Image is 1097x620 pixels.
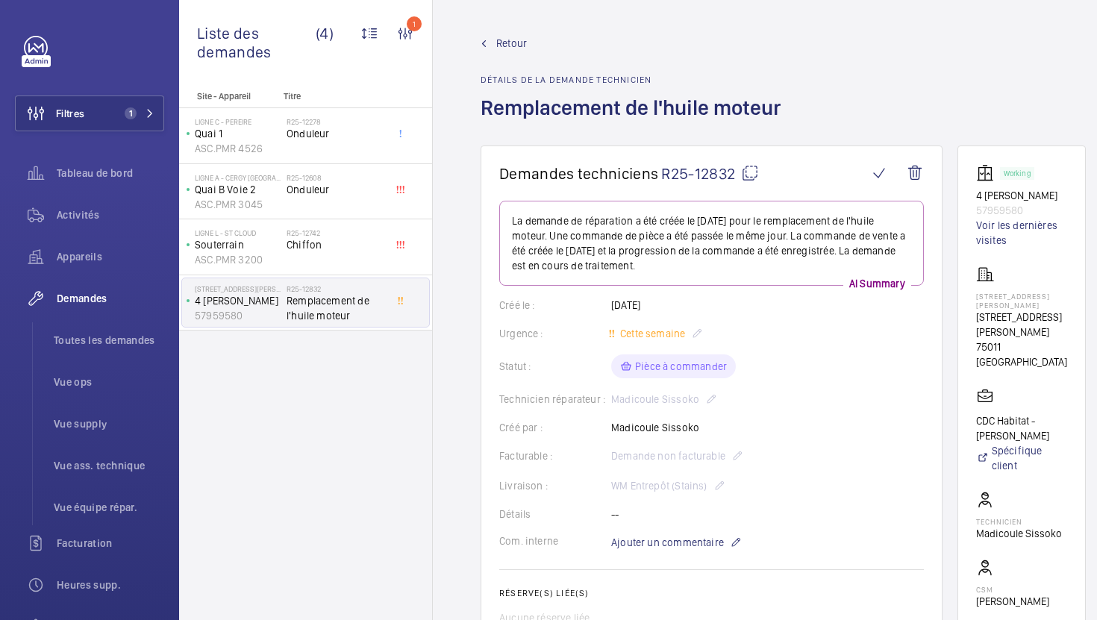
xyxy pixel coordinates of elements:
h1: Remplacement de l'huile moteur [481,94,790,145]
h2: R25-12608 [287,173,385,182]
span: Toutes les demandes [54,333,164,348]
p: Ligne A - CERGY [GEOGRAPHIC_DATA] [195,173,281,182]
span: Liste des demandes [197,24,316,61]
span: Chiffon [287,237,385,252]
a: Spécifique client [976,443,1067,473]
span: Ajouter un commentaire [611,535,724,550]
p: AI Summary [843,276,911,291]
h2: R25-12742 [287,228,385,237]
span: 1 [125,107,137,119]
span: Filtres [56,106,84,121]
p: 57959580 [195,308,281,323]
p: [STREET_ADDRESS][PERSON_NAME] [976,310,1067,339]
span: Appareils [57,249,164,264]
p: Quai B Voie 2 [195,182,281,197]
span: Onduleur [287,182,385,197]
span: Demandes techniciens [499,164,658,183]
span: R25-12832 [661,164,759,183]
span: Activités [57,207,164,222]
p: 4 [PERSON_NAME] [976,188,1067,203]
p: ASC.PMR 4526 [195,141,281,156]
a: Voir les dernières visites [976,218,1067,248]
h2: Réserve(s) liée(s) [499,588,924,598]
span: Facturation [57,536,164,551]
p: Ligne C - PEREIRE [195,117,281,126]
p: Ligne L - ST CLOUD [195,228,281,237]
p: CDC Habitat - [PERSON_NAME] [976,413,1067,443]
img: elevator.svg [976,164,1000,182]
p: Titre [284,91,382,101]
p: [PERSON_NAME] [976,594,1049,609]
span: Vue ops [54,375,164,389]
span: Retour [496,36,527,51]
span: Demandes [57,291,164,306]
p: Madicoule Sissoko [976,526,1062,541]
p: Site - Appareil [179,91,278,101]
span: Tableau de bord [57,166,164,181]
p: [STREET_ADDRESS][PERSON_NAME] [976,292,1067,310]
p: CSM [976,585,1049,594]
span: Vue ass. technique [54,458,164,473]
p: Technicien [976,517,1062,526]
p: Quai 1 [195,126,281,141]
span: Vue équipe répar. [54,500,164,515]
p: 75011 [GEOGRAPHIC_DATA] [976,339,1067,369]
p: La demande de réparation a été créée le [DATE] pour le remplacement de l'huile moteur. Une comman... [512,213,911,273]
h2: R25-12832 [287,284,385,293]
h2: R25-12278 [287,117,385,126]
p: [STREET_ADDRESS][PERSON_NAME] [195,284,281,293]
h2: Détails de la demande technicien [481,75,790,85]
span: Vue supply [54,416,164,431]
span: Onduleur [287,126,385,141]
p: Souterrain [195,237,281,252]
p: ASC.PMR 3200 [195,252,281,267]
p: 57959580 [976,203,1067,218]
p: Working [1004,171,1031,176]
p: 4 [PERSON_NAME] [195,293,281,308]
span: Remplacement de l'huile moteur [287,293,385,323]
p: ASC.PMR 3045 [195,197,281,212]
button: Filtres1 [15,95,164,131]
span: Heures supp. [57,577,164,592]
